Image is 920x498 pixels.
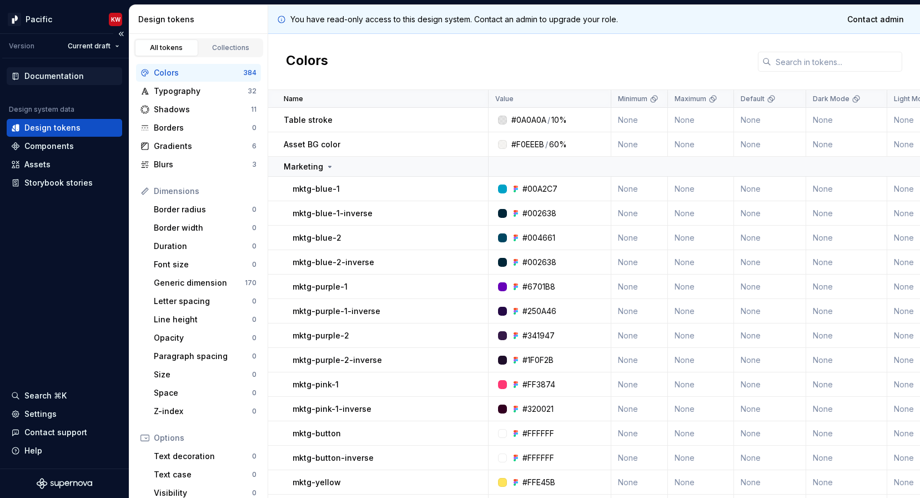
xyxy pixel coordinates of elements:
[284,114,333,126] p: Table stroke
[252,452,257,461] div: 0
[7,119,122,137] a: Design tokens
[522,477,555,488] div: #FFE45B
[149,402,261,420] a: Z-index0
[293,404,371,415] p: mktg-pink-1-inverse
[734,201,806,226] td: None
[284,139,340,150] p: Asset BG color
[734,397,806,421] td: None
[252,142,257,151] div: 6
[668,250,734,275] td: None
[547,114,550,126] div: /
[293,428,341,439] p: mktg-button
[806,226,887,250] td: None
[806,108,887,132] td: None
[252,389,257,397] div: 0
[734,108,806,132] td: None
[806,132,887,157] td: None
[7,387,122,405] button: Search ⌘K
[24,159,51,170] div: Assets
[522,452,554,464] div: #FFFFFF
[290,14,618,25] p: You have read-only access to this design system. Contact an admin to upgrade your role.
[154,241,252,252] div: Duration
[668,348,734,372] td: None
[668,132,734,157] td: None
[734,299,806,323] td: None
[111,15,120,24] div: KW
[136,156,261,173] a: Blurs3
[154,432,257,444] div: Options
[668,421,734,446] td: None
[139,43,194,52] div: All tokens
[154,122,252,133] div: Borders
[668,201,734,226] td: None
[149,237,261,255] a: Duration0
[63,38,124,54] button: Current draft
[149,384,261,402] a: Space0
[7,156,122,173] a: Assets
[154,332,252,343] div: Opacity
[154,369,252,380] div: Size
[734,372,806,397] td: None
[611,446,668,470] td: None
[252,160,257,169] div: 3
[522,428,554,439] div: #FFFFFF
[154,451,252,462] div: Text decoration
[154,406,252,417] div: Z-index
[8,13,21,26] img: 8d0dbd7b-a897-4c39-8ca0-62fbda938e11.png
[293,330,349,341] p: mktg-purple-2
[154,141,252,152] div: Gradients
[668,446,734,470] td: None
[286,52,328,72] h2: Colors
[806,299,887,323] td: None
[806,177,887,201] td: None
[252,223,257,232] div: 0
[806,372,887,397] td: None
[611,299,668,323] td: None
[252,205,257,214] div: 0
[522,355,554,366] div: #1F0F2B
[154,296,252,307] div: Letter spacing
[149,274,261,292] a: Generic dimension170
[252,260,257,269] div: 0
[734,323,806,348] td: None
[611,372,668,397] td: None
[252,470,257,479] div: 0
[741,94,765,103] p: Default
[522,232,555,243] div: #004661
[26,14,52,25] div: Pacific
[806,275,887,299] td: None
[734,226,806,250] td: None
[293,477,341,488] p: mktg-yellow
[522,306,556,317] div: #250A46
[154,259,252,270] div: Font size
[9,105,74,114] div: Design system data
[154,67,243,78] div: Colors
[522,330,555,341] div: #341947
[813,94,849,103] p: Dark Mode
[806,446,887,470] td: None
[7,442,122,460] button: Help
[611,323,668,348] td: None
[734,275,806,299] td: None
[618,94,647,103] p: Minimum
[734,250,806,275] td: None
[806,250,887,275] td: None
[252,297,257,306] div: 0
[252,123,257,132] div: 0
[37,478,92,489] svg: Supernova Logo
[611,470,668,495] td: None
[675,94,706,103] p: Maximum
[806,470,887,495] td: None
[149,447,261,465] a: Text decoration0
[7,174,122,192] a: Storybook stories
[136,82,261,100] a: Typography32
[511,139,544,150] div: #F0EEEB
[149,256,261,273] a: Font size0
[7,405,122,423] a: Settings
[668,323,734,348] td: None
[136,137,261,155] a: Gradients6
[154,204,252,215] div: Border radius
[806,397,887,421] td: None
[611,108,668,132] td: None
[252,242,257,251] div: 0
